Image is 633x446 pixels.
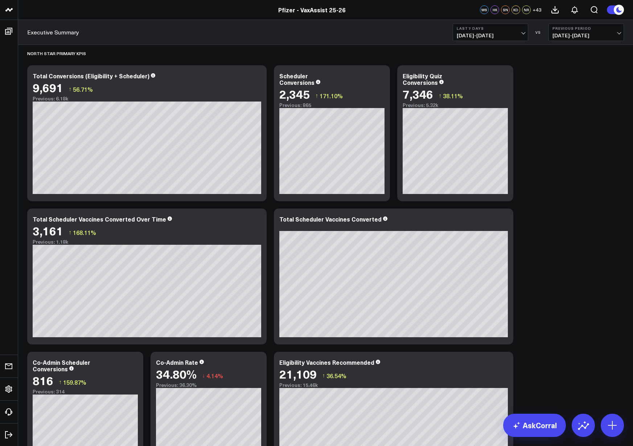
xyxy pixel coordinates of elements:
div: Previous: 1.18k [33,239,261,245]
div: WS [480,5,489,14]
div: KD [511,5,520,14]
b: Previous Period [552,26,620,30]
span: 159.87% [63,378,86,386]
span: 36.54% [326,372,346,380]
span: ↑ [315,91,318,100]
div: HK [490,5,499,14]
span: 56.71% [73,85,93,93]
div: SN [501,5,510,14]
div: North Star Primary KPIs [27,45,86,62]
div: Total Scheduler Vaccines Converted [279,215,382,223]
div: Eligibility Quiz Conversions [403,72,442,86]
div: Previous: 15.46k [279,382,508,388]
div: 816 [33,374,53,387]
div: 21,109 [279,367,317,380]
div: Previous: 5.32k [403,102,508,108]
div: Eligibility Vaccines Recommended [279,358,374,366]
a: Pfizer - VaxAssist 25-26 [278,6,346,14]
a: AskCorral [503,414,566,437]
div: VS [532,30,545,34]
div: Previous: 314 [33,389,138,395]
div: Total Scheduler Vaccines Converted Over Time [33,215,166,223]
span: 171.10% [320,92,343,100]
div: Co-Admin Scheduler Conversions [33,358,90,373]
span: ↓ [202,371,205,380]
span: ↑ [439,91,441,100]
span: ↑ [69,228,71,237]
div: 2,345 [279,87,310,100]
button: Previous Period[DATE]-[DATE] [548,24,624,41]
span: ↑ [69,84,71,94]
div: 34.80% [156,367,197,380]
div: Total Conversions (Eligibility + Scheduler) [33,72,149,80]
button: +43 [533,5,542,14]
b: Last 7 Days [457,26,524,30]
span: [DATE] - [DATE] [552,33,620,38]
div: Previous: 865 [279,102,385,108]
span: 38.11% [443,92,463,100]
div: Co-Admin Rate [156,358,198,366]
span: 168.11% [73,228,96,236]
span: [DATE] - [DATE] [457,33,524,38]
span: ↑ [322,371,325,380]
span: ↑ [59,377,62,387]
div: Scheduler Conversions [279,72,315,86]
div: 9,691 [33,81,63,94]
a: Executive Summary [27,28,79,36]
div: 7,346 [403,87,433,100]
div: Previous: 36.30% [156,382,261,388]
span: 4.14% [206,372,223,380]
button: Last 7 Days[DATE]-[DATE] [453,24,528,41]
div: NR [522,5,531,14]
div: 3,161 [33,224,63,237]
div: Previous: 6.18k [33,96,261,102]
span: + 43 [533,7,542,12]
